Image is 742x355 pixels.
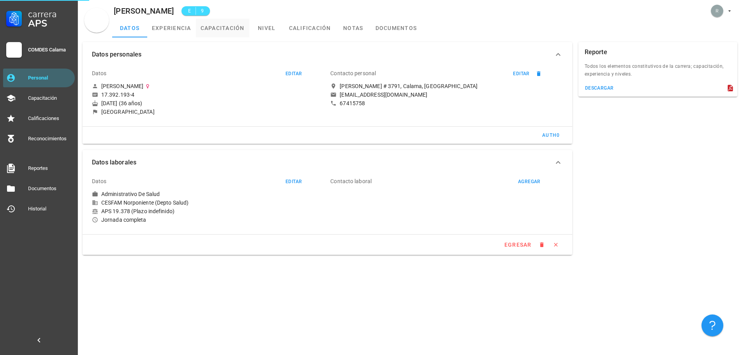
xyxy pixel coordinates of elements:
[282,178,305,185] button: editar
[28,165,72,171] div: Reportes
[92,199,324,206] div: CESFAM Norponiente (Depto Salud)
[282,70,305,78] button: editar
[578,62,737,83] div: Todos los elementos constitutivos de la carrera; capacitación, experiencia y niveles.
[92,64,107,83] div: Datos
[101,191,160,198] div: Administrativo De Salud
[92,208,324,215] div: APS 19.378 (Plazo indefinido)
[28,136,72,142] div: Reconocimientos
[501,238,535,252] button: egresar
[504,242,532,248] div: egresar
[513,71,529,76] div: editar
[340,100,365,107] div: 67415758
[371,19,422,37] a: documentos
[83,42,572,67] button: Datos personales
[28,185,72,192] div: Documentos
[330,100,562,107] a: 67415758
[28,115,72,122] div: Calificaciones
[92,216,324,223] div: Jornada completa
[542,132,559,138] div: auth0
[28,9,72,19] div: Carrera
[92,157,553,168] span: Datos laborales
[3,179,75,198] a: Documentos
[3,159,75,178] a: Reportes
[114,7,174,15] div: [PERSON_NAME]
[3,109,75,128] a: Calificaciones
[196,19,249,37] a: capacitación
[101,91,134,98] div: 17.392.193-4
[509,70,533,78] button: editar
[285,179,302,184] div: editar
[539,130,562,141] button: auth0
[518,179,541,184] div: agregar
[28,47,72,53] div: COMDES Calama
[147,19,196,37] a: experiencia
[330,172,372,191] div: Contacto laboral
[340,91,427,98] div: [EMAIL_ADDRESS][DOMAIN_NAME]
[28,75,72,81] div: Personal
[330,91,562,98] a: [EMAIL_ADDRESS][DOMAIN_NAME]
[112,19,147,37] a: datos
[101,83,143,90] div: [PERSON_NAME]
[340,83,478,90] div: [PERSON_NAME] # 3791, Calama, [GEOGRAPHIC_DATA]
[84,8,109,33] div: avatar
[284,19,336,37] a: calificación
[3,69,75,87] a: Personal
[3,89,75,108] a: Capacitación
[514,178,544,185] button: agregar
[3,129,75,148] a: Reconocimientos
[92,100,324,107] div: [DATE] (36 años)
[330,64,376,83] div: Contacto personal
[83,150,572,175] button: Datos laborales
[92,49,553,60] span: Datos personales
[285,71,302,76] div: editar
[585,42,607,62] div: Reporte
[28,19,72,28] div: APS
[3,200,75,218] a: Historial
[101,108,155,115] div: [GEOGRAPHIC_DATA]
[28,206,72,212] div: Historial
[582,83,617,94] button: descargar
[330,83,562,90] a: [PERSON_NAME] # 3791, Calama, [GEOGRAPHIC_DATA]
[249,19,284,37] a: nivel
[711,5,723,17] div: avatar
[585,85,614,91] div: descargar
[199,7,205,15] span: 9
[28,95,72,101] div: Capacitación
[92,172,107,191] div: Datos
[336,19,371,37] a: notas
[186,7,192,15] span: E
